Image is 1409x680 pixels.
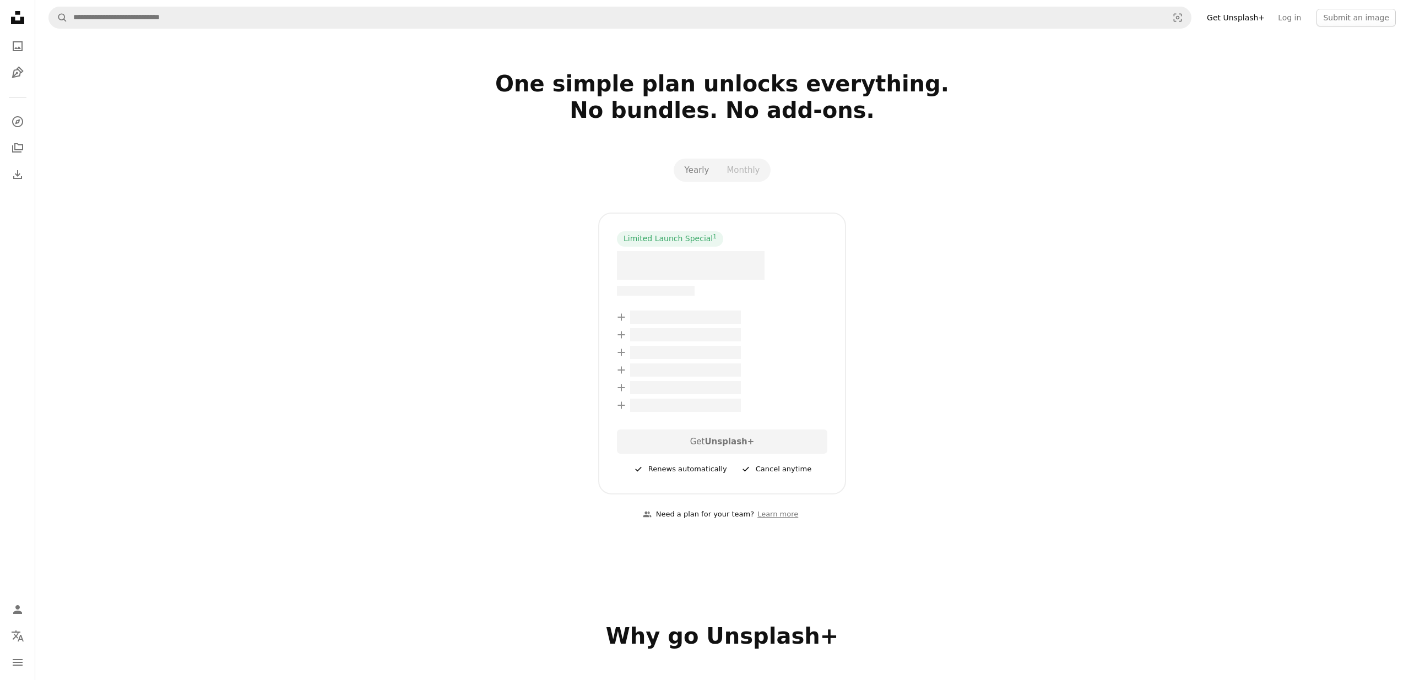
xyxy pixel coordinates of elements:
button: Submit an image [1316,9,1396,26]
a: Home — Unsplash [7,7,29,31]
span: – –––– –––– ––– ––– –––– –––– [630,399,741,412]
div: Renews automatically [633,463,727,476]
strong: Unsplash+ [704,437,754,447]
span: – –––– –––– ––– ––– –––– –––– [630,346,741,359]
div: Need a plan for your team? [643,509,754,520]
button: Menu [7,651,29,673]
button: Language [7,625,29,647]
span: – –––– –––– ––– ––– –––– –––– [630,328,741,341]
sup: 1 [713,233,717,240]
h2: Why go Unsplash+ [367,623,1077,649]
a: Photos [7,35,29,57]
div: Cancel anytime [740,463,811,476]
button: Monthly [718,161,768,179]
a: Illustrations [7,62,29,84]
a: Collections [7,137,29,159]
h2: One simple plan unlocks everything. No bundles. No add-ons. [367,70,1077,150]
div: Get [617,429,827,454]
button: Yearly [676,161,718,179]
a: Learn more [754,505,801,524]
form: Find visuals sitewide [48,7,1191,29]
span: – –––– ––––. [617,251,765,280]
span: – –––– –––– ––– ––– –––– –––– [630,381,741,394]
a: Log in [1271,9,1308,26]
a: Download History [7,164,29,186]
a: 1 [711,233,719,244]
div: Limited Launch Special [617,231,723,247]
a: Log in / Sign up [7,599,29,621]
span: – –––– –––– ––– ––– –––– –––– [630,311,741,324]
button: Visual search [1164,7,1191,28]
span: – –––– –––– ––– ––– –––– –––– [630,363,741,377]
a: Get Unsplash+ [1200,9,1271,26]
button: Search Unsplash [49,7,68,28]
span: –– –––– –––– –––– –– [617,286,695,296]
a: Explore [7,111,29,133]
